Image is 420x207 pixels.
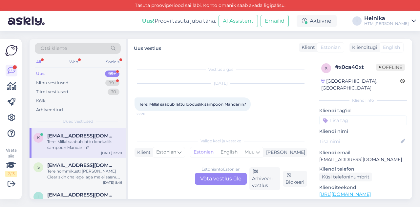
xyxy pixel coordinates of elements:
div: Aktiivne [297,15,337,27]
div: Arhiveeri vestlus [249,167,280,190]
div: English [217,147,241,157]
div: Tere hommikust! [PERSON_NAME] Clear skin challege, aga ma ei saanud eile videot meilile! [47,168,122,180]
div: [GEOGRAPHIC_DATA], [GEOGRAPHIC_DATA] [321,78,400,92]
span: Muu [244,149,255,155]
div: 2 / 3 [5,171,17,177]
div: Tere! Millal saabub lattu looduslik sampoon Mandariin? [47,139,122,151]
span: karinmeistr@gmail.com [47,133,115,139]
div: H [352,16,362,26]
span: English [383,44,400,51]
p: [EMAIL_ADDRESS][DOMAIN_NAME] [319,156,407,163]
div: HTM [PERSON_NAME] [364,21,409,26]
span: Tere! Millal saabub lattu looduslik sampoon Mandariin? [139,102,246,107]
div: Vestlus algas [135,67,307,72]
div: Kliendi info [319,97,407,103]
div: # x0ca40xt [335,63,376,71]
div: Estonian [190,147,217,157]
div: Tiimi vestlused [36,89,68,95]
span: Uued vestlused [63,118,93,124]
p: Kliendi email [319,149,407,156]
div: Vaata siia [5,147,17,177]
div: Küsi telefoninumbrit [319,173,372,181]
div: 30 [108,89,119,95]
p: Klienditeekond [319,184,407,191]
div: Proovi tasuta juba täna: [142,17,216,25]
span: sirje.puusepp2@mail.ee [47,162,115,168]
div: Valige keel ja vastake [135,138,307,144]
div: [DATE] 22:20 [101,151,122,155]
span: Estonian [156,149,176,156]
div: Klienditugi [349,44,377,51]
span: s [37,165,40,170]
a: HeinikaHTM [PERSON_NAME] [364,16,416,26]
div: Võta vestlus üle [195,173,247,185]
p: Kliendi tag'id [319,107,407,114]
img: Askly Logo [5,44,18,57]
div: Blokeeri [283,171,307,187]
div: Klient [299,44,315,51]
span: Estonian [321,44,341,51]
div: Web [68,58,79,66]
span: k [37,135,40,140]
span: ly.kotkas@gmail.com [47,192,115,198]
button: AI Assistent [219,15,258,27]
div: All [35,58,42,66]
div: Estonian to Estonian [201,166,241,172]
div: [PERSON_NAME] [263,149,305,156]
div: [DATE] [135,80,307,86]
div: Klient [135,149,151,156]
span: Offline [376,64,405,71]
a: [URL][DOMAIN_NAME] [319,191,371,197]
div: Heinika [364,16,409,21]
input: Lisa tag [319,115,407,125]
span: x [325,66,327,71]
span: 22:20 [136,112,161,116]
div: Arhiveeritud [36,107,63,113]
span: Otsi kliente [41,45,67,52]
p: Kliendi nimi [319,128,407,135]
div: Uus [36,71,45,77]
div: 99+ [105,71,119,77]
div: Minu vestlused [36,80,69,86]
label: Uus vestlus [134,43,161,52]
div: Kõik [36,98,46,104]
div: Socials [105,58,121,66]
span: l [37,194,40,199]
div: 99+ [105,80,119,86]
p: Kliendi telefon [319,166,407,173]
b: Uus! [142,18,155,24]
input: Lisa nimi [320,138,399,145]
div: [DATE] 8:46 [103,180,122,185]
button: Emailid [261,15,289,27]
